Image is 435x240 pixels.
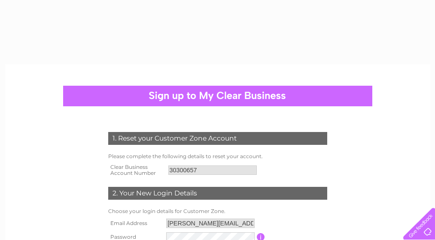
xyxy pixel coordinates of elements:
td: Please complete the following details to reset your account. [106,151,329,162]
div: 1. Reset your Customer Zone Account [108,132,327,145]
th: Clear Business Account Number [106,162,166,179]
th: Email Address [106,216,164,230]
td: Choose your login details for Customer Zone. [106,206,329,216]
div: 2. Your New Login Details [108,187,327,200]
